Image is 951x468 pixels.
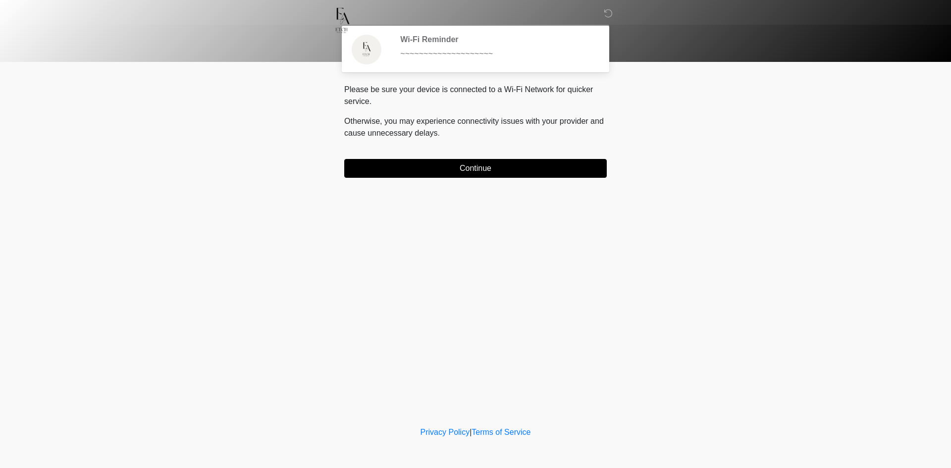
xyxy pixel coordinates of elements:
[344,115,607,139] p: Otherwise, you may experience connectivity issues with your provider and cause unnecessary delays
[334,7,350,33] img: Etch Aesthetics Logo
[352,35,381,64] img: Agent Avatar
[400,48,592,60] div: ~~~~~~~~~~~~~~~~~~~~
[438,129,440,137] span: .
[421,428,470,436] a: Privacy Policy
[344,84,607,107] p: Please be sure your device is connected to a Wi-Fi Network for quicker service.
[470,428,472,436] a: |
[472,428,530,436] a: Terms of Service
[344,159,607,178] button: Continue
